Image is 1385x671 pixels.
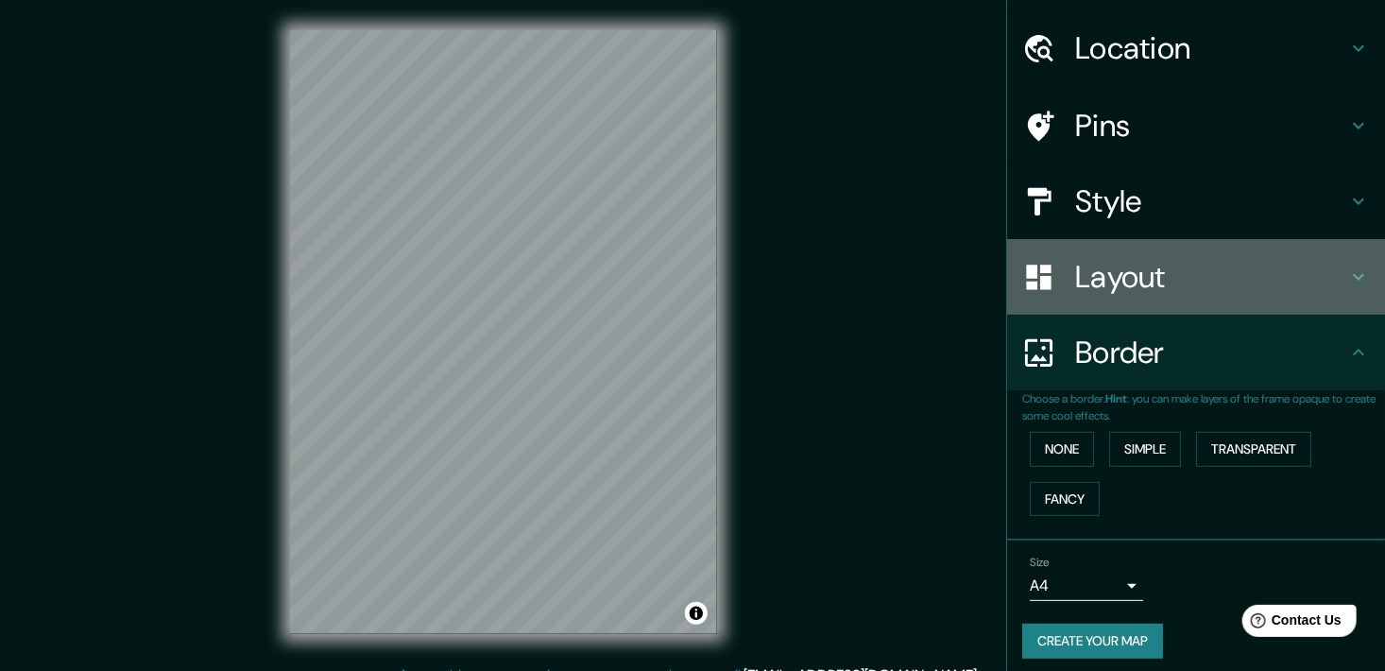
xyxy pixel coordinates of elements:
[1075,107,1347,145] h4: Pins
[1007,10,1385,86] div: Location
[1075,334,1347,371] h4: Border
[1075,258,1347,296] h4: Layout
[1022,390,1385,424] p: Choose a border. : you can make layers of the frame opaque to create some cool effects.
[1075,29,1347,67] h4: Location
[1196,432,1311,467] button: Transparent
[1109,432,1181,467] button: Simple
[1030,571,1143,601] div: A4
[1030,432,1094,467] button: None
[1022,624,1163,659] button: Create your map
[1007,239,1385,315] div: Layout
[1007,88,1385,163] div: Pins
[1217,597,1364,650] iframe: Help widget launcher
[1030,555,1050,571] label: Size
[1030,482,1100,517] button: Fancy
[1105,391,1127,406] b: Hint
[290,30,717,634] canvas: Map
[1007,163,1385,239] div: Style
[1007,315,1385,390] div: Border
[1075,182,1347,220] h4: Style
[685,602,708,625] button: Toggle attribution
